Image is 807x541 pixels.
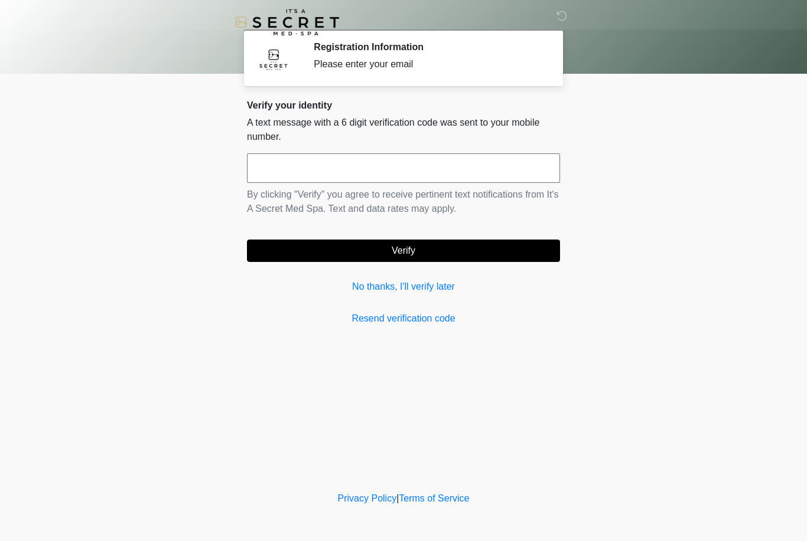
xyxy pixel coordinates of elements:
img: It's A Secret Med Spa Logo [235,9,339,35]
img: Agent Avatar [256,41,291,77]
p: By clicking "Verify" you agree to receive pertinent text notifications from It's A Secret Med Spa... [247,188,560,216]
a: | [396,493,399,503]
h2: Registration Information [314,41,542,53]
div: Please enter your email [314,57,542,71]
a: No thanks, I'll verify later [247,280,560,294]
h2: Verify your identity [247,100,560,111]
a: Resend verification code [247,312,560,326]
button: Verify [247,240,560,262]
p: A text message with a 6 digit verification code was sent to your mobile number. [247,116,560,144]
a: Terms of Service [399,493,469,503]
a: Privacy Policy [338,493,397,503]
